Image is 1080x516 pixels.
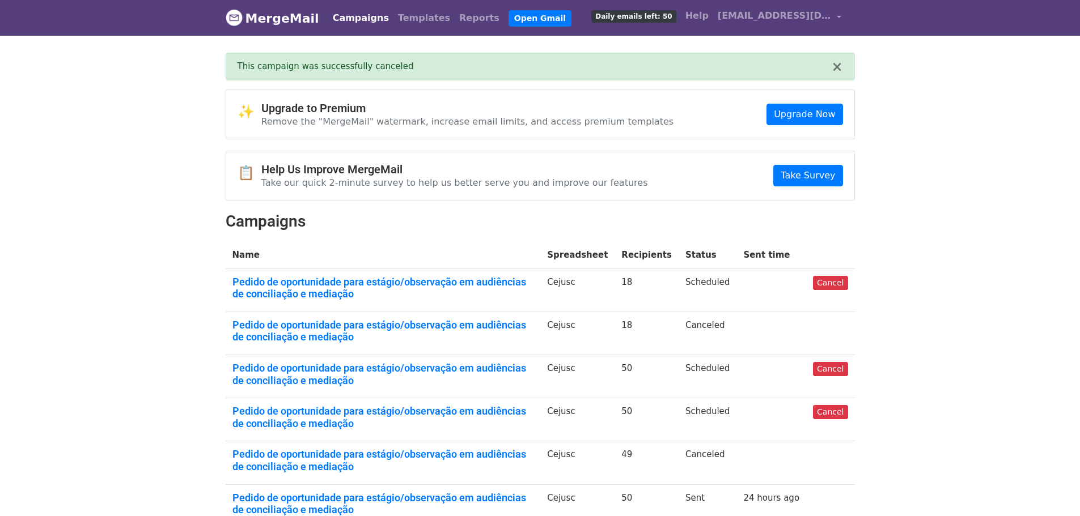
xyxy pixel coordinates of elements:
a: Pedido de oportunidade para estágio/observação em audiências de conciliação e mediação [232,319,534,343]
a: MergeMail [226,6,319,30]
td: Scheduled [679,398,736,441]
a: Upgrade Now [766,104,842,125]
a: Pedido de oportunidade para estágio/observação em audiências de conciliação e mediação [232,276,534,300]
a: Pedido de oportunidade para estágio/observação em audiências de conciliação e mediação [232,492,534,516]
a: Help [681,5,713,27]
h4: Upgrade to Premium [261,101,674,115]
td: 49 [615,441,679,484]
a: Cancel [813,276,848,290]
a: [EMAIL_ADDRESS][DOMAIN_NAME] [713,5,846,31]
th: Spreadsheet [540,242,615,268]
p: Take our quick 2-minute survey to help us better serve you and improve our features [261,177,648,189]
td: Canceled [679,441,736,484]
a: Open Gmail [509,10,571,27]
a: Pedido de oportunidade para estágio/observação em audiências de conciliação e mediação [232,448,534,472]
td: Cejusc [540,355,615,398]
a: Take Survey [773,165,842,186]
span: ✨ [238,104,261,120]
a: Cancel [813,362,848,376]
th: Sent time [736,242,806,268]
a: Cancel [813,405,848,419]
span: Daily emails left: 50 [591,10,676,23]
h2: Campaigns [226,212,855,231]
th: Recipients [615,242,679,268]
td: 50 [615,355,679,398]
td: Cejusc [540,268,615,312]
a: Templates [393,7,455,29]
span: 📋 [238,165,261,181]
a: Reports [455,7,504,29]
td: Cejusc [540,312,615,355]
h4: Help Us Improve MergeMail [261,163,648,176]
span: [EMAIL_ADDRESS][DOMAIN_NAME] [718,9,831,23]
td: Scheduled [679,268,736,312]
td: Cejusc [540,441,615,484]
p: Remove the "MergeMail" watermark, increase email limits, and access premium templates [261,116,674,127]
a: Pedido de oportunidade para estágio/observação em audiências de conciliação e mediação [232,362,534,386]
a: 24 hours ago [743,493,799,503]
td: Canceled [679,312,736,355]
a: Campaigns [328,7,393,29]
img: MergeMail logo [226,9,243,26]
td: 18 [615,268,679,312]
th: Status [679,242,736,268]
td: Cejusc [540,398,615,441]
th: Name [226,242,541,268]
div: This campaign was successfully canceled [238,60,832,73]
td: 50 [615,398,679,441]
td: Scheduled [679,355,736,398]
button: × [831,60,842,74]
a: Daily emails left: 50 [587,5,680,27]
td: 18 [615,312,679,355]
a: Pedido de oportunidade para estágio/observação em audiências de conciliação e mediação [232,405,534,429]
